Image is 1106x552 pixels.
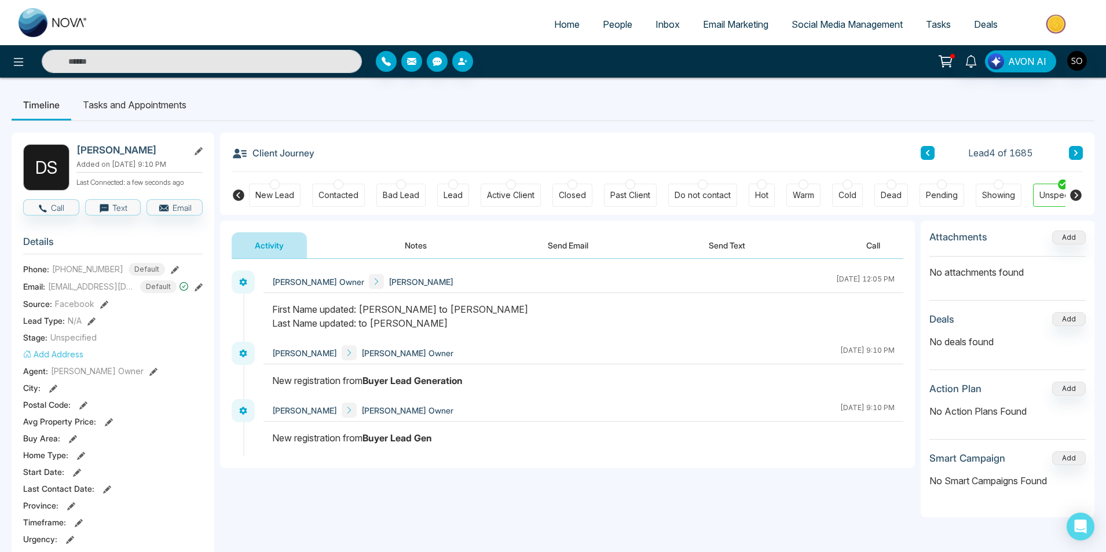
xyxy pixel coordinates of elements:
span: Postal Code : [23,399,71,411]
span: Lead Type: [23,315,65,327]
a: Home [543,13,591,35]
button: Notes [382,232,450,258]
li: Timeline [12,89,71,120]
button: Add Address [23,348,83,360]
span: Facebook [55,298,94,310]
div: [DATE] 9:10 PM [840,345,895,360]
p: No attachments found [929,257,1086,279]
span: [PERSON_NAME] [272,347,337,359]
img: Nova CRM Logo [19,8,88,37]
span: Home Type : [23,449,68,461]
span: N/A [68,315,82,327]
button: AVON AI [985,50,1056,72]
p: No Smart Campaigns Found [929,474,1086,488]
span: Lead 4 of 1685 [968,146,1033,160]
h3: Attachments [929,231,987,243]
div: Showing [982,189,1015,201]
button: Call [23,199,79,215]
button: Add [1052,231,1086,244]
div: Dead [881,189,902,201]
span: Add [1052,232,1086,242]
a: Deals [962,13,1009,35]
a: Inbox [644,13,691,35]
div: Closed [559,189,586,201]
button: Call [843,232,903,258]
button: Email [147,199,203,215]
span: Email Marketing [703,19,768,30]
span: Default [129,263,165,276]
div: Cold [838,189,856,201]
span: Unspecified [50,331,97,343]
span: Default [140,280,177,293]
img: Lead Flow [988,53,1004,70]
a: People [591,13,644,35]
a: Social Media Management [780,13,914,35]
h3: Deals [929,313,954,325]
span: Province : [23,499,58,511]
button: Text [85,199,141,215]
h3: Action Plan [929,383,982,394]
span: Tasks [926,19,951,30]
div: Unspecified [1039,189,1086,201]
span: Last Contact Date : [23,482,94,495]
h2: [PERSON_NAME] [76,144,184,156]
button: Add [1052,312,1086,326]
span: [PHONE_NUMBER] [52,263,123,275]
div: Hot [755,189,768,201]
span: Phone: [23,263,49,275]
p: No deals found [929,335,1086,349]
div: Bad Lead [383,189,419,201]
div: Do not contact [675,189,731,201]
span: [PERSON_NAME] Owner [361,404,453,416]
span: Timeframe : [23,516,66,528]
div: Open Intercom Messenger [1067,513,1094,540]
span: [PERSON_NAME] Owner [272,276,364,288]
button: Add [1052,382,1086,396]
li: Tasks and Appointments [71,89,198,120]
span: Buy Area : [23,432,60,444]
span: Email: [23,280,45,293]
h3: Client Journey [232,144,314,162]
span: Avg Property Price : [23,415,96,427]
span: [PERSON_NAME] Owner [51,365,144,377]
span: Source: [23,298,52,310]
button: Send Text [686,232,768,258]
div: New Lead [255,189,294,201]
span: [PERSON_NAME] [389,276,453,288]
span: [EMAIL_ADDRESS][DOMAIN_NAME] [48,280,135,293]
span: Social Media Management [792,19,903,30]
p: No Action Plans Found [929,404,1086,418]
span: [PERSON_NAME] [272,404,337,416]
span: Inbox [655,19,680,30]
button: Activity [232,232,307,258]
a: Tasks [914,13,962,35]
span: City : [23,382,41,394]
div: Past Client [610,189,650,201]
span: Stage: [23,331,47,343]
p: Added on [DATE] 9:10 PM [76,159,203,170]
span: [PERSON_NAME] Owner [361,347,453,359]
div: [DATE] 9:10 PM [840,403,895,418]
div: Lead [444,189,463,201]
div: Active Client [487,189,534,201]
span: Home [554,19,580,30]
img: Market-place.gif [1015,11,1099,37]
span: Start Date : [23,466,64,478]
div: D S [23,144,69,191]
p: Last Connected: a few seconds ago [76,175,203,188]
div: Contacted [318,189,358,201]
span: Deals [974,19,998,30]
button: Add [1052,451,1086,465]
a: Email Marketing [691,13,780,35]
span: Urgency : [23,533,57,545]
span: AVON AI [1008,54,1046,68]
div: Pending [926,189,958,201]
span: Agent: [23,365,48,377]
div: [DATE] 12:05 PM [836,274,895,289]
button: Send Email [525,232,611,258]
img: User Avatar [1067,51,1087,71]
h3: Smart Campaign [929,452,1005,464]
h3: Details [23,236,203,254]
span: People [603,19,632,30]
div: Warm [793,189,814,201]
